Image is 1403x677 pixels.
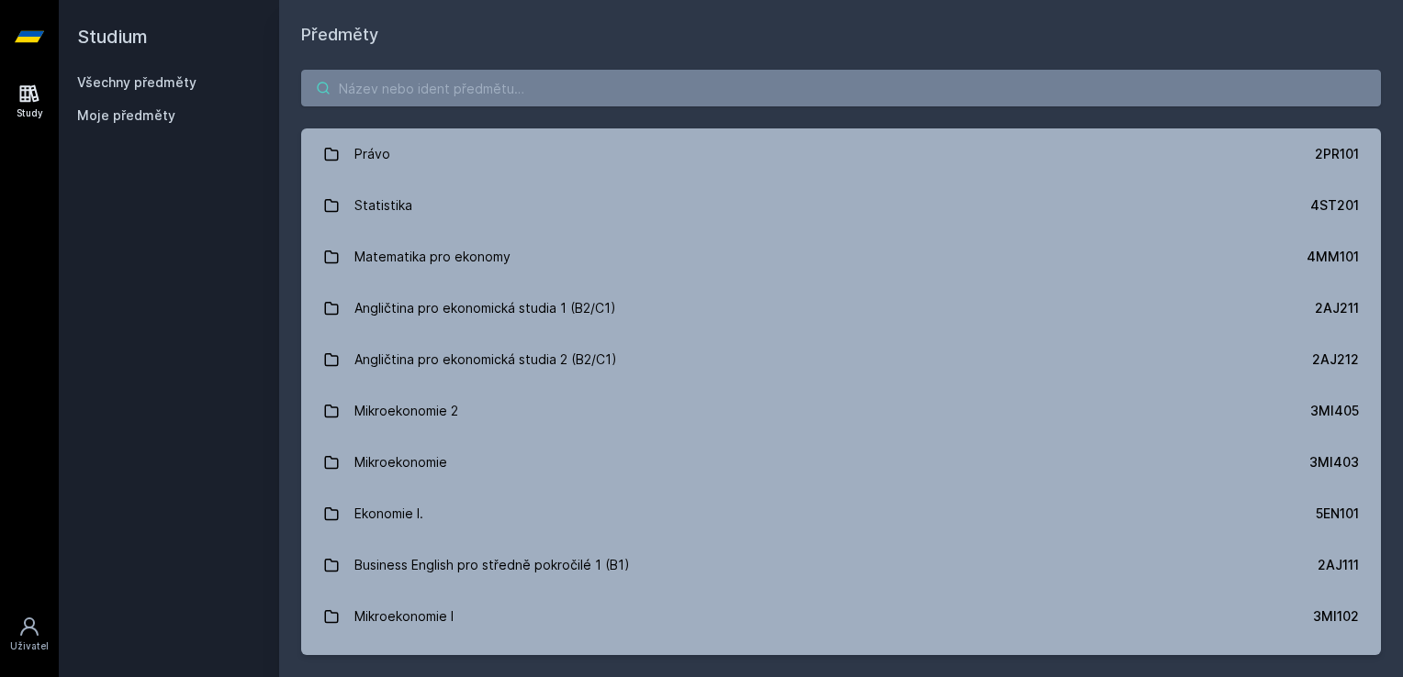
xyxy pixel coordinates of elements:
[301,70,1381,106] input: Název nebo ident předmětu…
[354,598,454,635] div: Mikroekonomie I
[1313,607,1359,626] div: 3MI102
[1315,299,1359,317] div: 2AJ211
[301,334,1381,385] a: Angličtina pro ekonomická studia 2 (B2/C1) 2AJ212
[17,106,43,120] div: Study
[301,488,1381,539] a: Ekonomie I. 5EN101
[77,106,175,125] span: Moje předměty
[354,547,630,583] div: Business English pro středně pokročilé 1 (B1)
[354,444,447,481] div: Mikroekonomie
[10,639,49,653] div: Uživatel
[354,187,412,224] div: Statistika
[4,73,55,129] a: Study
[301,231,1381,283] a: Matematika pro ekonomy 4MM101
[77,74,196,90] a: Všechny předměty
[354,290,616,327] div: Angličtina pro ekonomická studia 1 (B2/C1)
[301,385,1381,437] a: Mikroekonomie 2 3MI405
[301,591,1381,642] a: Mikroekonomie I 3MI102
[354,495,423,532] div: Ekonomie I.
[354,393,458,429] div: Mikroekonomie 2
[301,128,1381,180] a: Právo 2PR101
[301,283,1381,334] a: Angličtina pro ekonomická studia 1 (B2/C1) 2AJ211
[1315,145,1359,163] div: 2PR101
[354,136,390,172] div: Právo
[354,341,617,378] div: Angličtina pro ekonomická studia 2 (B2/C1)
[354,239,511,275] div: Matematika pro ekonomy
[1310,402,1359,420] div: 3MI405
[1318,556,1359,574] div: 2AJ111
[1316,505,1359,523] div: 5EN101
[4,606,55,662] a: Uživatel
[301,437,1381,488] a: Mikroekonomie 3MI403
[1310,196,1359,215] div: 4ST201
[301,180,1381,231] a: Statistika 4ST201
[1309,453,1359,472] div: 3MI403
[1307,248,1359,266] div: 4MM101
[1312,350,1359,369] div: 2AJ212
[301,539,1381,591] a: Business English pro středně pokročilé 1 (B1) 2AJ111
[301,22,1381,48] h1: Předměty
